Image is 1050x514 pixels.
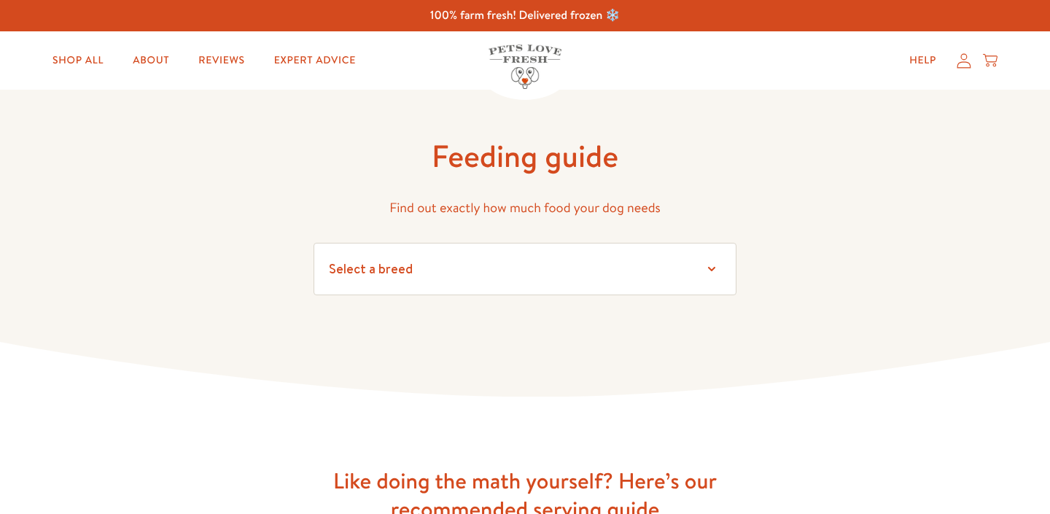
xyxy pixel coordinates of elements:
h1: Feeding guide [314,136,736,176]
p: Find out exactly how much food your dog needs [314,197,736,219]
a: Reviews [187,46,256,75]
a: About [121,46,181,75]
a: Shop All [41,46,115,75]
img: Pets Love Fresh [489,44,561,89]
a: Expert Advice [262,46,367,75]
a: Help [898,46,948,75]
